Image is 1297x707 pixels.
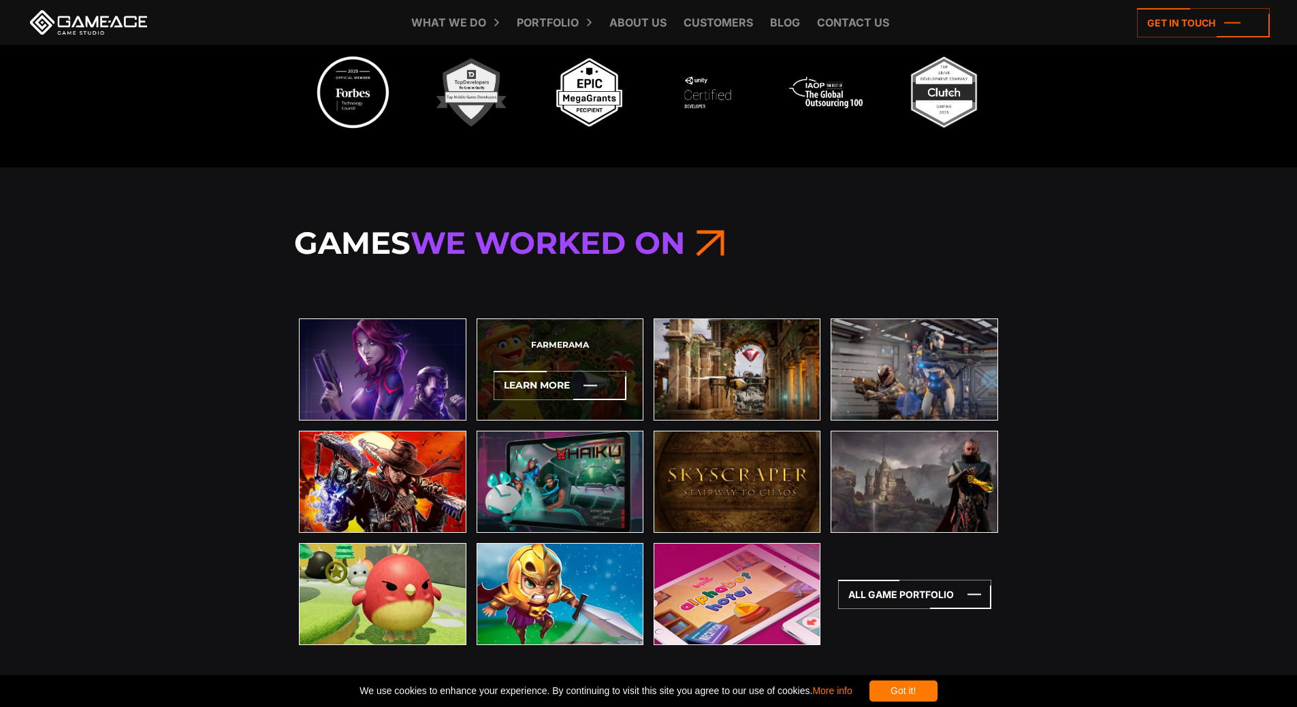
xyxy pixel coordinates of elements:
[359,680,852,702] span: We use cookies to enhance your experience. By continuing to visit this site you agree to our use ...
[300,319,465,420] img: Protagonist ex 1 game preview main
[906,54,983,131] img: Top ar vr development company gaming 2025 game ace
[831,319,997,420] img: Terragame preview main
[432,54,510,131] img: 2
[300,544,465,644] img: Star archer vr main
[300,431,465,532] img: Evil west game preview main
[787,54,865,131] img: 5
[294,224,1004,262] h3: Games
[654,319,820,420] img: Diamond drone preview main
[531,340,589,350] strong: Farmerama
[551,54,628,131] img: 3
[812,685,852,696] a: More info
[1137,8,1270,37] a: Get in touch
[838,580,991,609] a: All Game Portfolio
[831,431,997,532] img: Nomadland preview main
[669,54,746,131] img: 4
[654,431,820,532] img: Skyscraper game preview main
[494,371,626,400] a: Learn More
[477,431,643,532] img: Haiku preview main
[411,224,685,261] span: We Worked On
[477,544,643,644] img: Knight stack jump preview main
[869,680,938,702] div: Got it!
[315,54,392,131] img: Technology council badge program ace 2025 game ace
[654,544,820,644] img: Alphabet hotel preview main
